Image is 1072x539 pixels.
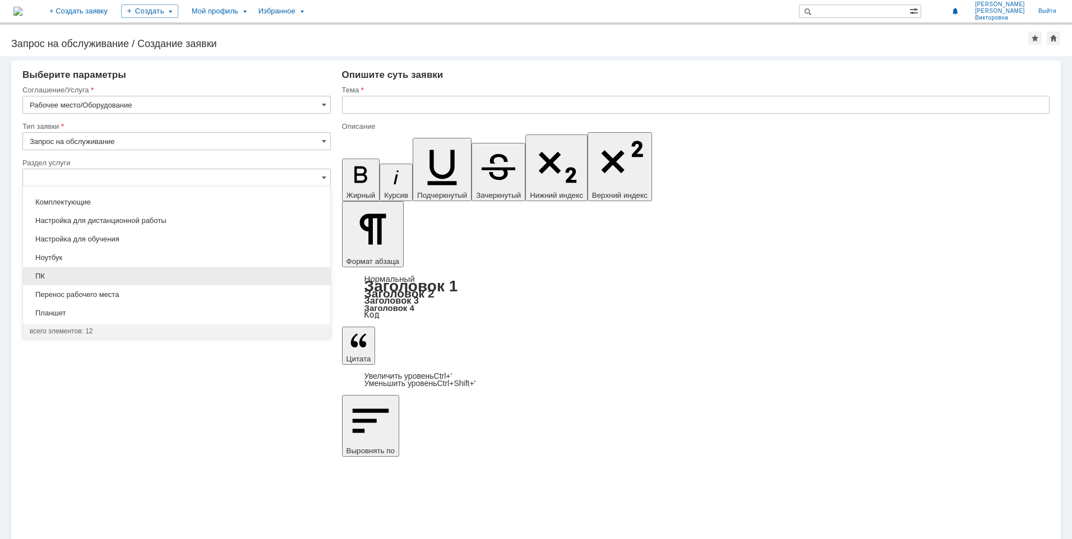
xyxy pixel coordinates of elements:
span: [PERSON_NAME] [975,1,1025,8]
div: Раздел услуги [22,159,329,166]
span: Зачеркнутый [476,191,521,199]
img: logo [13,7,22,16]
span: Настройка для обучения [30,235,324,244]
span: Верхний индекс [592,191,648,199]
div: Соглашение/Услуга [22,86,329,94]
span: Курсив [384,191,408,199]
a: Заголовок 1 [364,277,458,295]
a: Decrease [364,379,476,388]
button: Нижний индекс [525,134,588,201]
button: Подчеркнутый [413,138,472,201]
button: Зачеркнутый [472,143,525,201]
span: Ctrl+' [434,371,452,380]
span: Планшет [30,309,324,318]
a: Код [364,310,380,320]
a: Заголовок 2 [364,287,435,300]
span: Подчеркнутый [417,191,467,199]
button: Формат абзаца [342,201,404,267]
span: Расширенный поиск [909,5,921,16]
div: Создать [121,4,178,18]
button: Цитата [342,327,376,365]
span: Викторовна [975,15,1025,21]
div: Добавить в избранное [1028,31,1042,45]
a: Нормальный [364,274,415,284]
a: Перейти на домашнюю страницу [13,7,22,16]
div: Цитата [342,373,1050,387]
span: Выровнять по [346,447,395,455]
div: Сделать домашней страницей [1047,31,1060,45]
button: Верхний индекс [588,132,652,201]
div: Формат абзаца [342,275,1050,319]
span: Перенос рабочего места [30,290,324,299]
button: Жирный [342,159,380,201]
span: Опишите суть заявки [342,69,443,80]
div: Запрос на обслуживание / Создание заявки [11,38,1028,49]
a: Заголовок 3 [364,295,419,305]
span: Нижний индекс [530,191,583,199]
span: Выберите параметры [22,69,126,80]
span: Ctrl+Shift+' [437,379,475,388]
a: Заголовок 4 [364,303,414,313]
span: Жирный [346,191,376,199]
div: Описание [342,123,1047,130]
span: [PERSON_NAME] [975,8,1025,15]
button: Выровнять по [342,395,399,457]
div: Тема [342,86,1047,94]
div: Тип заявки [22,123,329,130]
div: всего элементов: 12 [30,327,324,336]
span: Цитата [346,355,371,363]
span: Ноутбук [30,253,324,262]
span: Формат абзаца [346,257,399,266]
span: Настройка для дистанционной работы [30,216,324,225]
button: Курсив [380,164,413,201]
span: Комплектующие [30,198,324,207]
a: Increase [364,371,452,380]
span: ПК [30,272,324,281]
